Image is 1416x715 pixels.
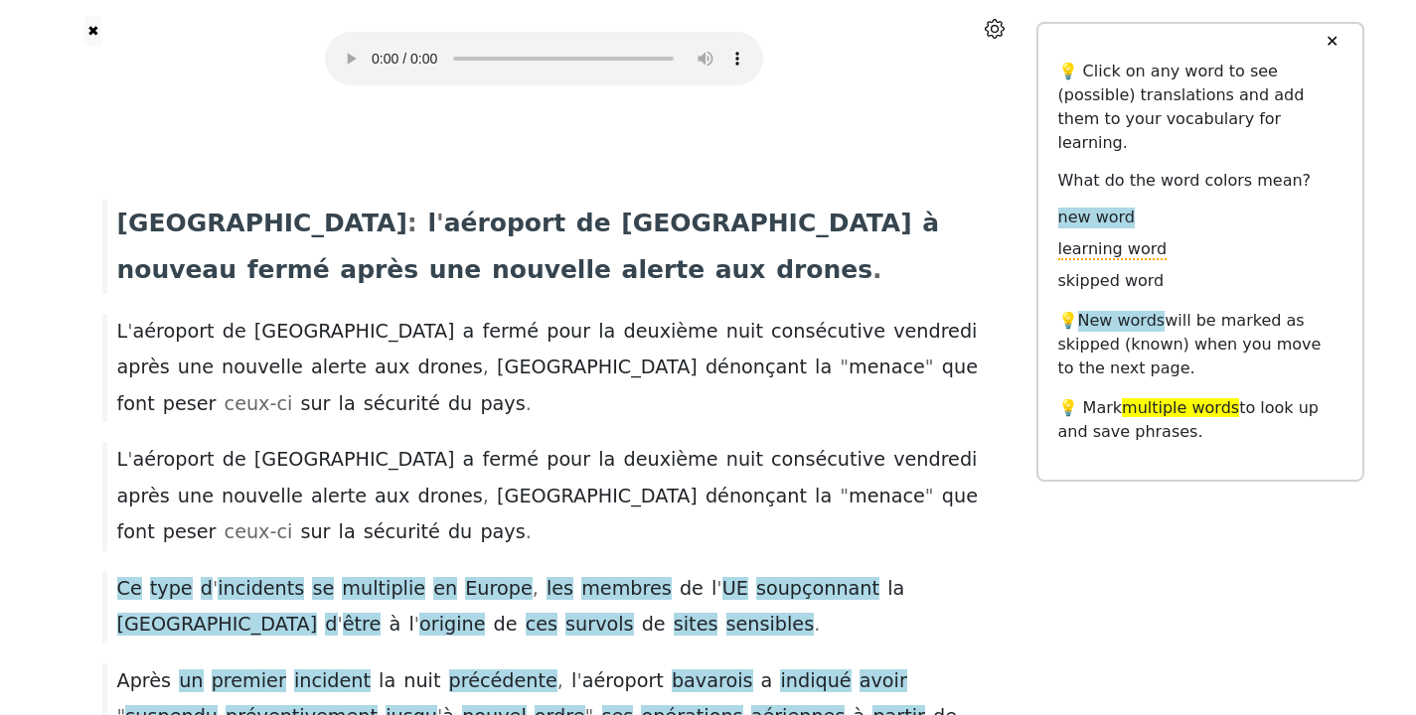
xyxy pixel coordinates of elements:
[642,613,666,636] span: de
[776,255,872,284] span: drones
[582,669,664,692] span: aéroport
[480,520,525,543] span: pays
[117,520,155,543] span: font
[311,356,367,378] span: alerte
[414,613,419,638] span: '
[429,255,481,284] span: une
[117,356,170,378] span: après
[756,577,879,602] span: soupçonnant
[623,448,717,471] span: deuxième
[814,613,820,638] span: .
[178,356,214,378] span: une
[1058,60,1342,155] p: 💡 Click on any word to see (possible) translations and add them to your vocabulary for learning.
[576,209,611,237] span: de
[343,613,382,638] span: être
[726,448,763,471] span: nuit
[771,320,885,343] span: consécutive
[254,448,455,471] span: [GEOGRAPHIC_DATA]
[576,669,581,694] span: '
[408,613,413,636] span: l
[571,669,576,692] span: l
[526,613,557,638] span: ces
[1314,24,1350,60] button: ✕
[621,209,911,237] span: [GEOGRAPHIC_DATA]
[150,577,193,602] span: type
[340,255,418,284] span: après
[300,520,330,543] span: sur
[201,577,213,602] span: d
[117,209,407,237] span: [GEOGRAPHIC_DATA]
[339,392,356,415] span: la
[375,485,409,507] span: aux
[483,356,489,380] span: ,
[482,448,539,471] span: fermé
[127,320,132,345] span: '
[427,209,436,237] span: l
[922,209,939,237] span: à
[815,356,832,378] span: la
[339,520,356,543] span: la
[463,448,475,471] span: a
[497,485,698,507] span: [GEOGRAPHIC_DATA]
[403,669,440,692] span: nuit
[674,613,718,638] span: sites
[622,255,705,284] span: alerte
[222,485,303,507] span: nouvelle
[771,448,885,471] span: consécutive
[178,485,214,507] span: une
[223,448,246,471] span: de
[497,356,698,378] span: [GEOGRAPHIC_DATA]
[449,669,557,694] span: précédente
[117,255,236,284] span: nouveau
[598,448,615,471] span: la
[448,392,472,415] span: du
[480,392,525,415] span: pays
[463,320,475,343] span: a
[213,577,218,602] span: '
[557,669,563,694] span: ,
[212,669,286,694] span: premier
[840,356,849,380] span: "
[300,392,330,415] span: sur
[815,485,832,507] span: la
[444,209,565,237] span: aéroport
[716,577,721,602] span: '
[448,520,472,543] span: du
[840,485,849,509] span: "
[761,669,773,692] span: a
[1058,239,1168,260] span: learning word
[433,577,457,602] span: en
[127,448,132,473] span: '
[338,613,343,638] span: '
[163,520,217,543] span: peser
[418,356,483,378] span: drones
[925,485,934,509] span: "
[547,320,590,343] span: pour
[849,356,925,378] span: menace
[849,485,925,507] span: menace
[872,255,881,286] span: .
[179,669,203,694] span: un
[722,577,748,602] span: UE
[860,669,907,694] span: avoir
[407,209,417,239] span: :
[706,485,807,507] span: dénonçant
[364,392,440,415] span: sécurité
[294,669,371,694] span: incident
[726,320,763,343] span: nuit
[533,577,539,602] span: ,
[312,577,334,602] span: se
[163,392,217,415] span: peser
[711,577,716,600] span: l
[364,520,440,543] span: sécurité
[893,448,977,471] span: vendredi
[390,613,401,636] span: à
[117,448,128,471] span: L
[342,577,425,602] span: multiplie
[1058,208,1135,228] span: new word
[247,255,330,284] span: fermé
[547,448,590,471] span: pour
[218,577,304,602] span: incidents
[84,16,101,47] button: ✖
